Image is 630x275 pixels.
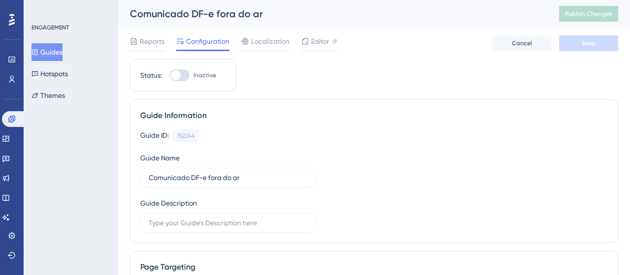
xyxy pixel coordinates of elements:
div: Guide ID: [140,129,169,142]
span: Inactive [193,71,216,79]
div: Comunicado DF-e fora do ar [130,7,535,21]
div: ENGAGEMENT [31,24,69,31]
input: Type your Guide’s Name here [149,172,307,183]
span: Cancel [512,39,532,47]
span: Editor [311,35,329,47]
span: Publish Changes [565,10,612,18]
button: Guides [31,43,63,61]
button: Cancel [492,35,551,51]
div: Guide Information [140,110,608,122]
span: Reports [140,35,164,47]
span: Save [582,39,596,47]
div: 152244 [177,132,195,140]
div: Guide Description [140,197,197,209]
span: Configuration [186,35,229,47]
span: Localization [251,35,289,47]
button: Hotspots [31,65,68,83]
button: Publish Changes [559,6,618,22]
input: Type your Guide’s Description here [149,217,307,228]
button: Save [559,35,618,51]
div: Status: [140,69,162,81]
button: Themes [31,87,65,104]
div: Guide Name [140,152,180,164]
div: Page Targeting [140,261,608,273]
